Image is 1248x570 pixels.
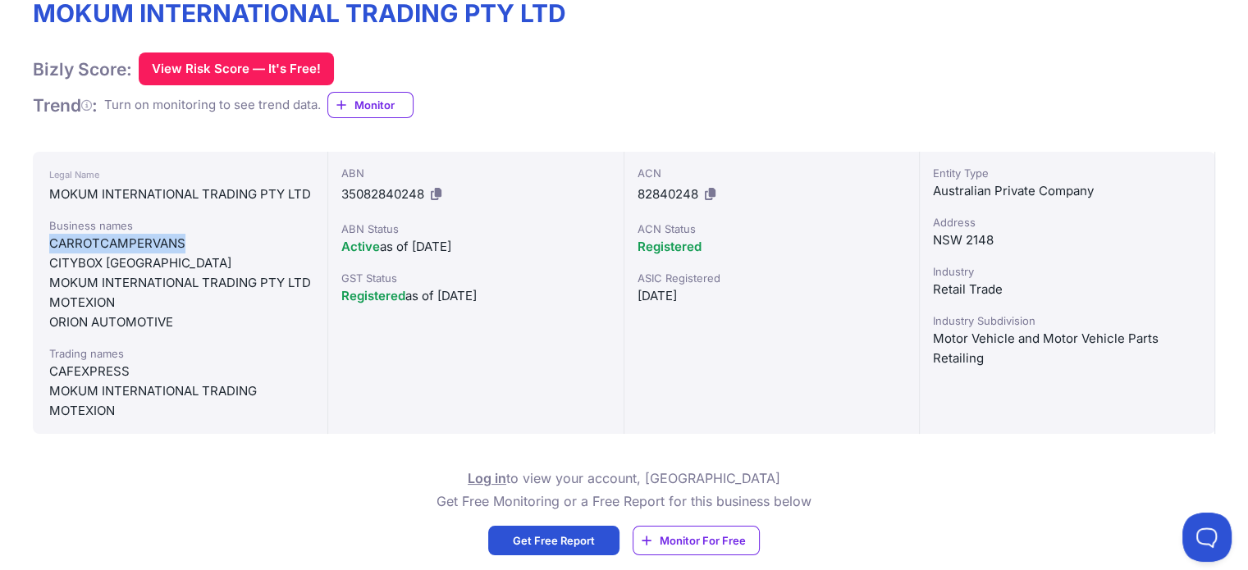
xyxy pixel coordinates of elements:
span: 82840248 [638,186,698,202]
div: Australian Private Company [933,181,1201,201]
div: Industry [933,263,1201,280]
h1: Trend : [33,94,98,116]
div: NSW 2148 [933,230,1201,250]
div: MOKUM INTERNATIONAL TRADING PTY LTD [49,273,311,293]
div: Motor Vehicle and Motor Vehicle Parts Retailing [933,329,1201,368]
div: Business names [49,217,311,234]
div: ASIC Registered [638,270,906,286]
div: MOKUM INTERNATIONAL TRADING PTY LTD [49,185,311,204]
button: View Risk Score — It's Free! [139,52,334,85]
a: Get Free Report [488,526,619,555]
div: Turn on monitoring to see trend data. [104,96,321,115]
a: Monitor For Free [633,526,760,555]
span: Monitor [354,97,413,113]
div: Industry Subdivision [933,312,1201,329]
div: as of [DATE] [341,286,610,306]
span: Active [341,239,380,254]
div: Legal Name [49,165,311,185]
div: ORION AUTOMOTIVE [49,312,311,332]
div: MOTEXION [49,401,311,421]
iframe: Toggle Customer Support [1182,513,1232,562]
div: Retail Trade [933,280,1201,299]
div: GST Status [341,270,610,286]
div: [DATE] [638,286,906,306]
div: Entity Type [933,165,1201,181]
div: MOTEXION [49,293,311,312]
div: ABN Status [341,221,610,237]
div: CARROTCAMPERVANS [49,234,311,253]
a: Monitor [327,92,414,118]
div: ACN Status [638,221,906,237]
span: Registered [638,239,702,254]
div: ABN [341,165,610,181]
p: to view your account, [GEOGRAPHIC_DATA] Get Free Monitoring or a Free Report for this business below [437,467,811,513]
span: Registered [341,288,405,303]
div: CAFEXPRESS [49,362,311,381]
span: Get Free Report [513,532,595,549]
h1: Bizly Score: [33,58,132,80]
div: Trading names [49,345,311,362]
div: MOKUM INTERNATIONAL TRADING [49,381,311,401]
div: CITYBOX [GEOGRAPHIC_DATA] [49,253,311,273]
div: as of [DATE] [341,237,610,257]
div: ACN [638,165,906,181]
a: Log in [468,470,506,486]
span: 35082840248 [341,186,424,202]
div: Address [933,214,1201,230]
span: Monitor For Free [660,532,746,549]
